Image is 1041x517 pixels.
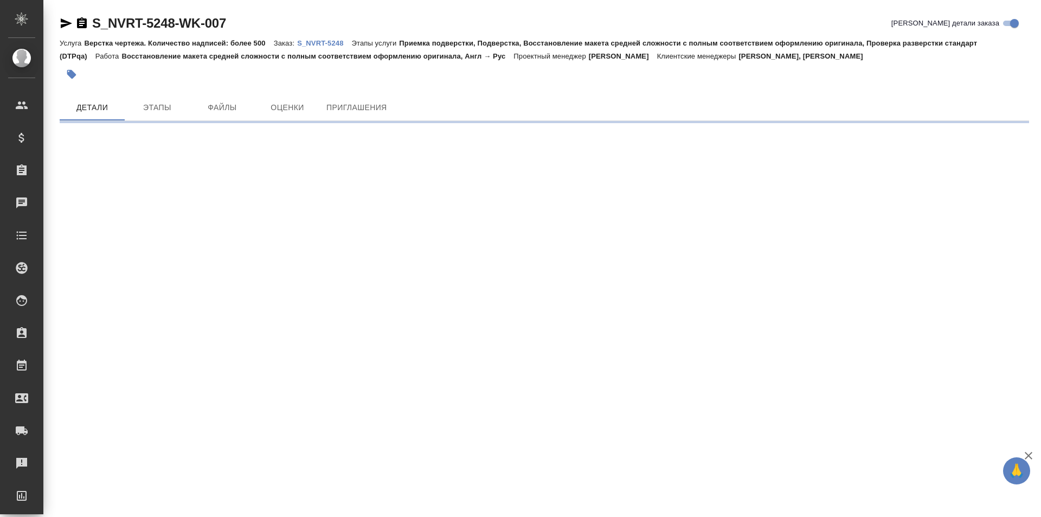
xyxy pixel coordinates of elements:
p: Восстановление макета средней сложности с полным соответствием оформлению оригинала, Англ → Рус [121,52,513,60]
p: Приемка подверстки, Подверстка, Восстановление макета средней сложности с полным соответствием оф... [60,39,977,60]
p: Работа [95,52,122,60]
p: Заказ: [274,39,297,47]
span: Оценки [261,101,313,114]
p: Услуга [60,39,84,47]
p: S_NVRT-5248 [297,39,351,47]
a: S_NVRT-5248 [297,38,351,47]
button: Добавить тэг [60,62,83,86]
p: Клиентские менеджеры [657,52,739,60]
button: Скопировать ссылку для ЯМессенджера [60,17,73,30]
span: [PERSON_NAME] детали заказа [891,18,999,29]
p: [PERSON_NAME], [PERSON_NAME] [738,52,871,60]
span: Этапы [131,101,183,114]
p: Верстка чертежа. Количество надписей: более 500 [84,39,273,47]
span: Приглашения [326,101,387,114]
a: S_NVRT-5248-WK-007 [92,16,226,30]
span: 🙏 [1007,459,1026,482]
p: Проектный менеджер [513,52,588,60]
span: Файлы [196,101,248,114]
p: Этапы услуги [352,39,400,47]
button: 🙏 [1003,457,1030,484]
p: [PERSON_NAME] [589,52,657,60]
button: Скопировать ссылку [75,17,88,30]
span: Детали [66,101,118,114]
